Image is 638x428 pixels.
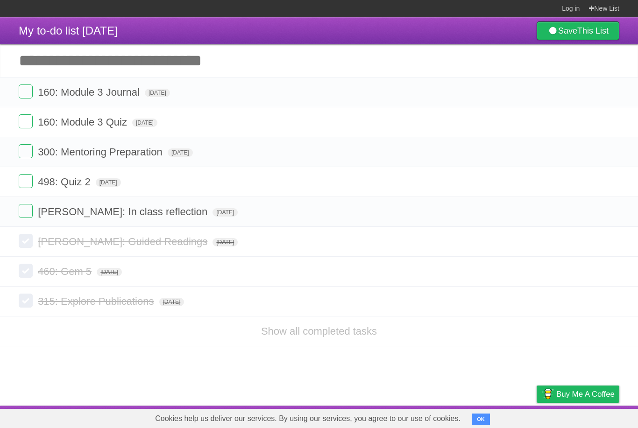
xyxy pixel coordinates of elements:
label: Done [19,84,33,98]
label: Done [19,144,33,158]
a: Show all completed tasks [261,325,377,337]
span: [DATE] [145,89,170,97]
span: 300: Mentoring Preparation [38,146,165,158]
span: 498: Quiz 2 [38,176,93,188]
span: Cookies help us deliver our services. By using our services, you agree to our use of cookies. [146,409,470,428]
label: Done [19,174,33,188]
span: 160: Module 3 Quiz [38,116,129,128]
img: Buy me a coffee [541,386,554,402]
span: [DATE] [213,208,238,217]
a: Buy me a coffee [537,386,619,403]
a: Suggest a feature [560,408,619,426]
span: [DATE] [159,298,184,306]
span: Buy me a coffee [556,386,615,402]
span: [DATE] [97,268,122,276]
span: [DATE] [213,238,238,246]
a: SaveThis List [537,21,619,40]
label: Done [19,114,33,128]
span: [DATE] [96,178,121,187]
span: My to-do list [DATE] [19,24,118,37]
label: Done [19,264,33,278]
a: About [412,408,432,426]
label: Done [19,234,33,248]
span: [PERSON_NAME]: Guided Readings [38,236,210,247]
a: Developers [443,408,481,426]
a: Terms [493,408,513,426]
button: OK [472,414,490,425]
b: This List [577,26,609,35]
span: 160: Module 3 Journal [38,86,142,98]
label: Done [19,294,33,308]
span: [PERSON_NAME]: In class reflection [38,206,210,218]
span: [DATE] [132,119,157,127]
a: Privacy [525,408,549,426]
span: 315: Explore Publications [38,295,156,307]
label: Done [19,204,33,218]
span: 460: Gem 5 [38,266,94,277]
span: [DATE] [168,148,193,157]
